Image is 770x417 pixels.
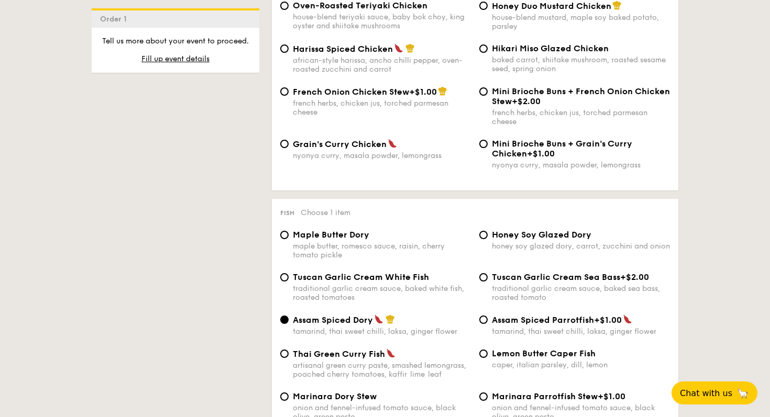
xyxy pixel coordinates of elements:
span: Tuscan Garlic Cream Sea Bass [492,272,620,282]
input: Maple Butter Dorymaple butter, romesco sauce, raisin, cherry tomato pickle [280,231,289,239]
div: maple butter, romesco sauce, raisin, cherry tomato pickle [293,242,471,260]
span: Thai Green Curry Fish [293,349,385,359]
div: artisanal green curry paste, smashed lemongrass, poached cherry tomatoes, kaffir lime leaf [293,361,471,379]
input: Lemon Butter Caper Fishcaper, italian parsley, dill, lemon [479,350,488,358]
div: caper, italian parsley, dill, lemon [492,360,670,369]
span: Fill up event details [141,54,210,63]
img: icon-spicy.37a8142b.svg [386,348,395,358]
span: Lemon Butter Caper Fish [492,348,596,358]
input: Assam Spiced Parrotfish+$1.00tamarind, thai sweet chilli, laksa, ginger flower [479,315,488,324]
div: honey soy glazed dory, carrot, zucchini and onion [492,242,670,251]
input: Hikari Miso Glazed Chickenbaked carrot, shiitake mushroom, roasted sesame seed, spring onion [479,44,488,53]
span: Choose 1 item [301,208,350,217]
button: Chat with us🦙 [672,381,757,404]
input: Honey Soy Glazed Doryhoney soy glazed dory, carrot, zucchini and onion [479,231,488,239]
input: Marinara Parrotfish Stew+$1.00onion and fennel-infused tomato sauce, black olive, green pesto [479,392,488,401]
input: Marinara Dory Stewonion and fennel-infused tomato sauce, black olive, green pesto [280,392,289,401]
div: french herbs, chicken jus, torched parmesan cheese [293,99,471,117]
img: icon-spicy.37a8142b.svg [388,139,397,148]
span: +$2.00 [512,96,541,106]
input: Mini Brioche Buns + Grain's Curry Chicken+$1.00nyonya curry, masala powder, lemongrass [479,140,488,148]
span: Marinara Parrotfish Stew [492,391,598,401]
div: tamarind, thai sweet chilli, laksa, ginger flower [492,327,670,336]
img: icon-chef-hat.a58ddaea.svg [438,86,447,96]
div: tamarind, thai sweet chilli, laksa, ginger flower [293,327,471,336]
span: Mini Brioche Buns + French Onion Chicken Stew [492,86,670,106]
div: house-blend mustard, maple soy baked potato, parsley [492,13,670,31]
span: Harissa Spiced Chicken [293,44,393,54]
span: Mini Brioche Buns + Grain's Curry Chicken [492,139,632,159]
img: icon-spicy.37a8142b.svg [623,314,632,324]
img: icon-chef-hat.a58ddaea.svg [386,314,395,324]
span: Order 1 [100,15,131,24]
span: Oven-Roasted Teriyaki Chicken [293,1,427,10]
span: Assam Spiced Parrotfish [492,315,594,325]
input: Tuscan Garlic Cream White Fishtraditional garlic cream sauce, baked white fish, roasted tomatoes [280,273,289,281]
span: Tuscan Garlic Cream White Fish [293,272,429,282]
span: Marinara Dory Stew [293,391,377,401]
span: +$1.00 [594,315,622,325]
span: Assam Spiced Dory [293,315,373,325]
span: Fish [280,209,294,217]
div: nyonya curry, masala powder, lemongrass [293,151,471,160]
span: +$1.00 [409,87,437,97]
div: house-blend teriyaki sauce, baby bok choy, king oyster and shiitake mushrooms [293,13,471,30]
span: Maple Butter Dory [293,230,369,240]
img: icon-chef-hat.a58ddaea.svg [612,1,622,10]
span: +$1.00 [527,149,555,159]
span: Chat with us [680,388,732,398]
img: icon-spicy.37a8142b.svg [394,43,403,53]
input: French Onion Chicken Stew+$1.00french herbs, chicken jus, torched parmesan cheese [280,87,289,96]
input: Harissa Spiced Chickenafrican-style harissa, ancho chilli pepper, oven-roasted zucchini and carrot [280,44,289,53]
div: traditional garlic cream sauce, baked white fish, roasted tomatoes [293,284,471,302]
span: Grain's Curry Chicken [293,139,387,149]
div: baked carrot, shiitake mushroom, roasted sesame seed, spring onion [492,55,670,73]
span: Honey Duo Mustard Chicken [492,1,611,11]
span: +$2.00 [620,272,649,282]
span: French Onion Chicken Stew [293,87,409,97]
input: Assam Spiced Dorytamarind, thai sweet chilli, laksa, ginger flower [280,315,289,324]
input: Mini Brioche Buns + French Onion Chicken Stew+$2.00french herbs, chicken jus, torched parmesan ch... [479,87,488,96]
div: african-style harissa, ancho chilli pepper, oven-roasted zucchini and carrot [293,56,471,74]
input: Oven-Roasted Teriyaki Chickenhouse-blend teriyaki sauce, baby bok choy, king oyster and shiitake ... [280,2,289,10]
input: Grain's Curry Chickennyonya curry, masala powder, lemongrass [280,140,289,148]
p: Tell us more about your event to proceed. [100,36,251,47]
input: Thai Green Curry Fishartisanal green curry paste, smashed lemongrass, poached cherry tomatoes, ka... [280,350,289,358]
div: french herbs, chicken jus, torched parmesan cheese [492,108,670,126]
div: traditional garlic cream sauce, baked sea bass, roasted tomato [492,284,670,302]
span: Hikari Miso Glazed Chicken [492,43,609,53]
span: +$1.00 [598,391,625,401]
div: nyonya curry, masala powder, lemongrass [492,161,670,170]
span: 🦙 [736,387,749,399]
img: icon-spicy.37a8142b.svg [374,314,383,324]
img: icon-chef-hat.a58ddaea.svg [405,43,415,53]
input: Honey Duo Mustard Chickenhouse-blend mustard, maple soy baked potato, parsley [479,2,488,10]
span: Honey Soy Glazed Dory [492,230,591,240]
input: Tuscan Garlic Cream Sea Bass+$2.00traditional garlic cream sauce, baked sea bass, roasted tomato [479,273,488,281]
